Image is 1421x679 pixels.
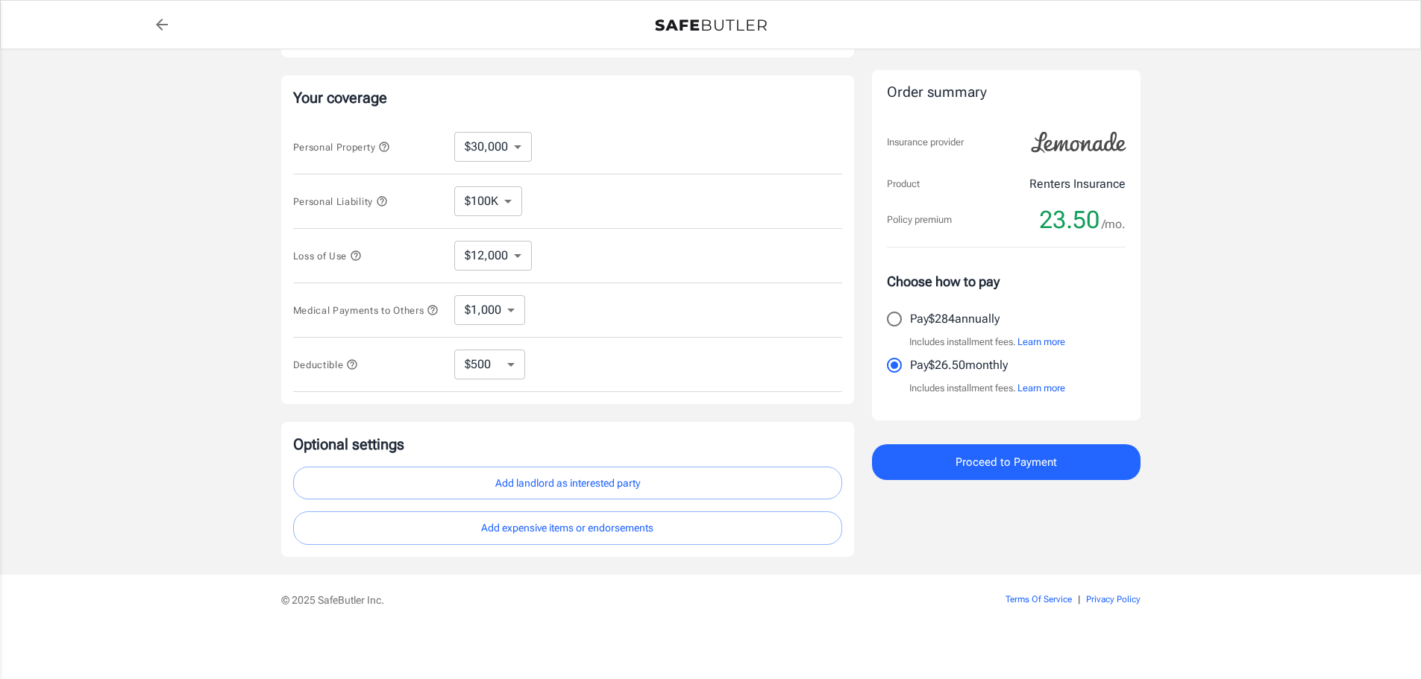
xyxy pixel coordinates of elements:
[293,467,842,500] button: Add landlord as interested party
[293,356,359,373] button: Deductible
[909,381,1065,396] p: Includes installment fees.
[910,310,1000,328] p: Pay $284 annually
[293,301,439,319] button: Medical Payments to Others
[147,10,177,40] a: back to quotes
[1039,205,1100,235] span: 23.50
[1078,594,1080,604] span: |
[887,212,952,227] p: Policy premium
[293,250,362,262] span: Loss of Use
[1102,214,1126,235] span: /mo.
[956,452,1057,472] span: Proceed to Payment
[1023,121,1135,163] img: Lemonade
[872,444,1141,480] button: Proceed to Payment
[293,142,390,153] span: Personal Property
[887,271,1126,291] p: Choose how to pay
[293,247,362,265] button: Loss of Use
[887,82,1126,104] div: Order summary
[1017,381,1065,396] button: Learn more
[1006,594,1072,604] a: Terms Of Service
[910,356,1008,374] p: Pay $26.50 monthly
[293,434,842,455] p: Optional settings
[887,177,920,192] p: Product
[293,196,388,207] span: Personal Liability
[887,135,964,150] p: Insurance provider
[293,87,842,108] p: Your coverage
[281,593,921,607] p: © 2025 SafeButler Inc.
[293,305,439,316] span: Medical Payments to Others
[1086,594,1141,604] a: Privacy Policy
[1029,175,1126,193] p: Renters Insurance
[293,192,388,210] button: Personal Liability
[1017,335,1065,350] button: Learn more
[293,511,842,545] button: Add expensive items or endorsements
[655,19,767,31] img: Back to quotes
[909,335,1065,350] p: Includes installment fees.
[293,138,390,156] button: Personal Property
[293,359,359,370] span: Deductible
